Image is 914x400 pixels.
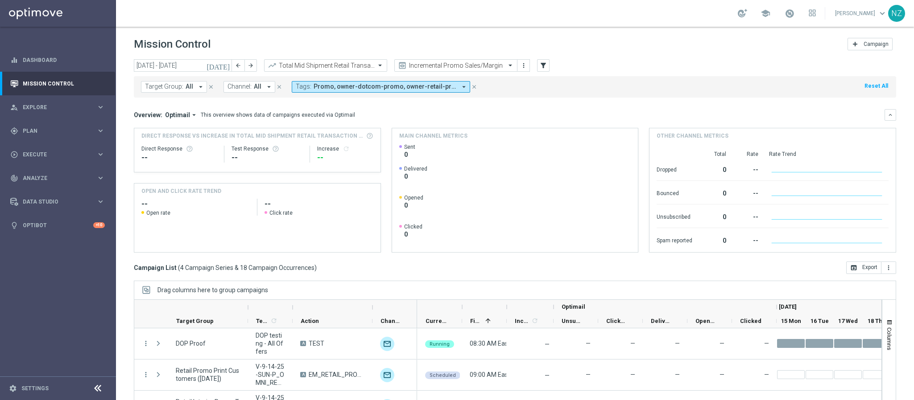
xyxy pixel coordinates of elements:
i: arrow_back [235,62,241,69]
i: add [852,41,859,48]
i: preview [398,61,407,70]
div: Row Groups [157,286,268,294]
div: Optibot [10,213,105,237]
i: arrow_drop_down [460,83,468,91]
span: — [675,371,680,378]
button: person_search Explore keyboard_arrow_right [10,104,105,111]
span: EM_RETAIL_PROMO [309,371,365,379]
span: 4 Campaign Series & 18 Campaign Occurrences [180,264,314,272]
div: Execute [10,151,96,159]
span: Delivered [404,165,427,172]
button: arrow_forward [244,59,257,72]
span: All [186,83,193,90]
span: Analyze [23,176,96,181]
span: Retail Promo Print Customers (June 2024) [176,367,240,383]
span: Promo, owner-dotcom-promo, owner-retail-promo, promo [314,83,456,90]
i: refresh [343,145,350,152]
span: Target Group [176,318,214,324]
div: Bounced [657,185,692,200]
span: 18 Thu [868,318,886,324]
button: more_vert [881,261,896,274]
span: Channel [380,318,402,324]
span: Sent [404,143,415,151]
span: All [254,83,261,90]
button: play_circle_outline Execute keyboard_arrow_right [10,151,105,158]
span: Tags: [296,83,311,90]
i: equalizer [10,56,18,64]
span: Action [301,318,319,324]
span: — [675,340,680,347]
i: gps_fixed [10,127,18,135]
div: -- [737,185,758,200]
span: 15 Mon [781,318,801,324]
div: +10 [93,222,105,228]
div: Direct Response [141,145,217,152]
div: -- [737,233,758,247]
span: ( [178,264,180,272]
a: Mission Control [23,72,105,95]
div: Unsubscribed [657,209,692,223]
span: Opened [404,194,423,201]
i: more_vert [142,371,150,379]
h3: Overview: [134,111,162,119]
div: Mission Control [10,80,105,87]
div: This overview shows data of campaigns executed via Optimail [201,111,355,119]
button: close [470,82,478,92]
span: 0 [404,230,422,238]
i: refresh [531,317,538,324]
span: Running [430,341,450,347]
span: — [545,341,550,348]
colored-tag: Scheduled [425,371,460,379]
div: 0 [703,162,726,176]
a: Optibot [23,213,93,237]
span: Channel: [227,83,252,90]
i: keyboard_arrow_right [96,197,105,206]
i: more_vert [520,62,527,69]
button: open_in_browser Export [846,261,881,274]
i: refresh [270,317,277,324]
span: Calculate column [269,316,277,326]
div: Plan [10,127,96,135]
div: Rate Trend [769,151,889,158]
span: Data Studio [23,199,96,204]
span: Drag columns here to group campaigns [157,286,268,294]
i: keyboard_arrow_right [96,103,105,111]
button: Optimail arrow_drop_down [162,111,201,119]
span: ) [314,264,317,272]
button: more_vert [519,60,528,71]
i: keyboard_arrow_right [96,150,105,159]
i: open_in_browser [850,264,857,271]
ng-select: Total Mid Shipment Retail Transaction Amount [264,59,387,72]
span: Click rate [269,209,293,216]
button: more_vert [142,339,150,347]
a: Settings [21,386,49,391]
span: DOP Proof [176,339,206,347]
span: V-9-14-25-SUN-P_OMNI_RET_PRINT [256,363,285,387]
span: 08:30 AM Eastern Time (New York) (UTC -04:00) [470,340,613,347]
span: 0 [404,201,423,209]
div: -- [232,152,303,163]
h3: Campaign List [134,264,317,272]
span: 09:00 AM Eastern Time (New York) (UTC -04:00) [470,371,613,378]
button: Target Group: All arrow_drop_down [141,81,207,93]
span: [DATE] [779,303,797,310]
h2: -- [141,199,250,209]
div: Analyze [10,174,96,182]
span: — [720,371,724,378]
span: Columns [886,327,893,350]
span: Unsubscribed [562,318,583,324]
span: TEST [309,339,324,347]
span: Current Status [426,318,447,324]
button: close [275,82,283,92]
div: -- [737,209,758,223]
div: lightbulb Optibot +10 [10,222,105,229]
span: 16 Tue [811,318,829,324]
div: Press SPACE to select this row. [134,359,417,391]
img: Optimail [380,368,394,382]
div: Dashboard [10,48,105,72]
span: — [720,340,724,347]
span: Increase [515,318,530,324]
i: arrow_drop_down [197,83,205,91]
